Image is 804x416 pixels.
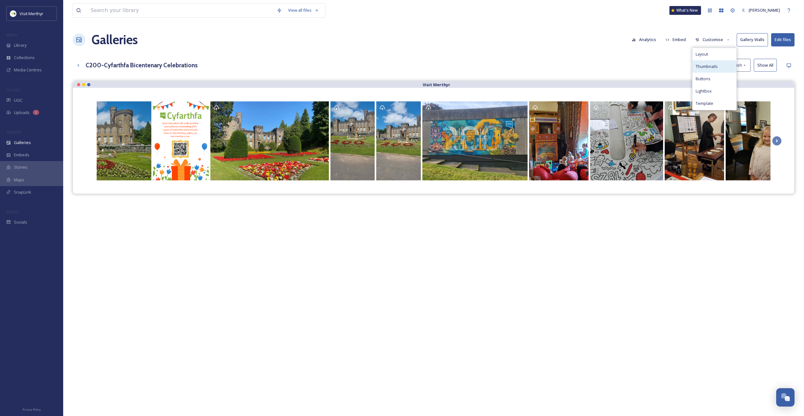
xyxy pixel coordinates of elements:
[423,82,450,87] strong: Visit Merthyr
[88,3,274,17] input: Search your library
[6,209,19,214] span: SOCIALS
[14,110,30,116] span: Uploads
[14,67,42,73] span: Media Centres
[776,388,795,407] button: Open Chat
[6,87,20,92] span: COLLECT
[629,33,662,46] a: Analytics
[14,97,22,103] span: UGC
[6,33,17,37] span: MEDIA
[22,405,41,413] a: Privacy Policy
[696,63,718,69] span: Thumbnails
[20,11,43,16] span: Visit Merthyr
[6,130,21,135] span: WIDGETS
[14,219,27,225] span: Socials
[14,177,24,183] span: Maps
[749,7,780,13] span: [PERSON_NAME]
[669,6,701,15] a: What's New
[696,76,710,82] span: Buttons
[737,33,768,46] button: Gallery Walls
[738,4,783,16] a: [PERSON_NAME]
[14,164,27,170] span: Stories
[14,152,29,158] span: Embeds
[10,10,16,17] img: download.jpeg
[14,42,27,48] span: Library
[629,33,659,46] button: Analytics
[285,4,322,16] a: View all files
[662,33,689,46] button: Embed
[86,61,198,70] h3: C200-Cyfarthfa Bicentenary Celebrations
[692,33,734,46] button: Customise
[22,407,41,412] span: Privacy Policy
[696,88,712,94] span: Lightbox
[14,55,35,61] span: Collections
[14,189,31,195] span: SnapLink
[92,30,138,49] a: Galleries
[33,110,39,115] div: 1
[696,51,708,57] span: Layout
[696,100,713,106] span: Template
[14,140,31,146] span: Galleries
[771,33,795,46] button: Edit files
[754,59,777,72] button: Show All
